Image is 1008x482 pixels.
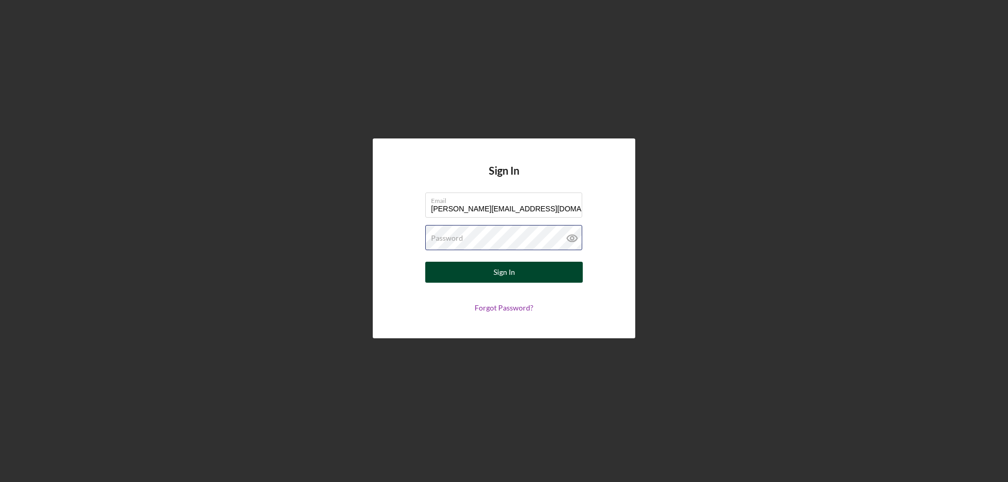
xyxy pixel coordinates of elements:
button: Sign In [425,262,583,283]
label: Email [431,193,582,205]
div: Sign In [493,262,515,283]
a: Forgot Password? [475,303,533,312]
label: Password [431,234,463,242]
h4: Sign In [489,165,519,192]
